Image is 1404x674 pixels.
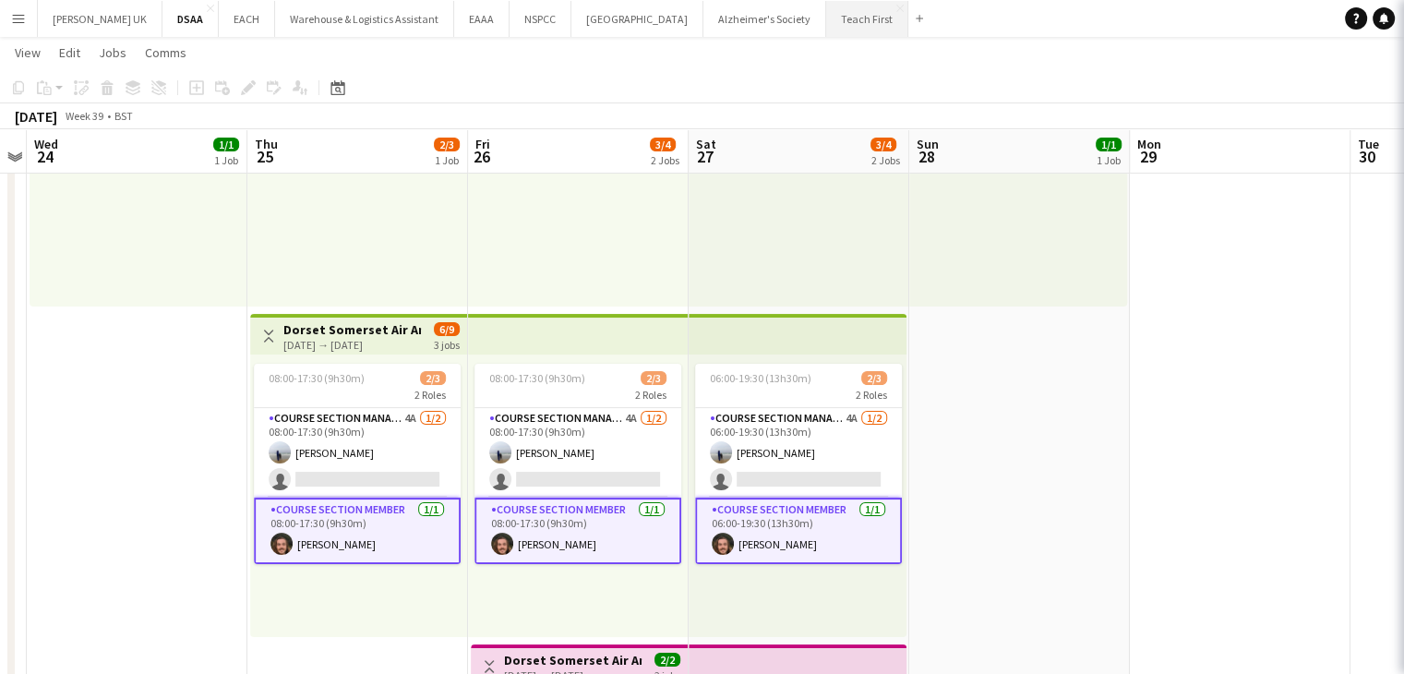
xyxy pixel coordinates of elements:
[434,336,460,352] div: 3 jobs
[254,498,461,564] app-card-role: Course Section Member1/108:00-17:30 (9h30m)[PERSON_NAME]
[454,1,510,37] button: EAAA
[695,408,902,498] app-card-role: Course Section Manager4A1/206:00-19:30 (13h30m)[PERSON_NAME]
[213,138,239,151] span: 1/1
[1355,146,1379,167] span: 30
[52,41,88,65] a: Edit
[138,41,194,65] a: Comms
[654,653,680,667] span: 2/2
[651,153,679,167] div: 2 Jobs
[1134,146,1161,167] span: 29
[641,371,666,385] span: 2/3
[695,364,902,564] app-job-card: 06:00-19:30 (13h30m)2/32 RolesCourse Section Manager4A1/206:00-19:30 (13h30m)[PERSON_NAME] Course...
[283,338,421,352] div: [DATE] → [DATE]
[31,146,58,167] span: 24
[1358,136,1379,152] span: Tue
[710,371,811,385] span: 06:00-19:30 (13h30m)
[420,371,446,385] span: 2/3
[474,498,681,564] app-card-role: Course Section Member1/108:00-17:30 (9h30m)[PERSON_NAME]
[861,371,887,385] span: 2/3
[703,1,826,37] button: Alzheimer's Society
[99,44,126,61] span: Jobs
[283,321,421,338] h3: Dorset Somerset Air Ambulance
[15,44,41,61] span: View
[871,153,900,167] div: 2 Jobs
[219,1,275,37] button: EACH
[269,371,365,385] span: 08:00-17:30 (9h30m)
[114,109,133,123] div: BST
[635,388,666,402] span: 2 Roles
[914,146,939,167] span: 28
[473,146,490,167] span: 26
[650,138,676,151] span: 3/4
[255,136,278,152] span: Thu
[435,153,459,167] div: 1 Job
[475,136,490,152] span: Fri
[826,1,908,37] button: Teach First
[254,408,461,498] app-card-role: Course Section Manager4A1/208:00-17:30 (9h30m)[PERSON_NAME]
[1096,138,1122,151] span: 1/1
[254,364,461,564] app-job-card: 08:00-17:30 (9h30m)2/32 RolesCourse Section Manager4A1/208:00-17:30 (9h30m)[PERSON_NAME] Course S...
[917,136,939,152] span: Sun
[693,146,716,167] span: 27
[504,652,642,668] h3: Dorset Somerset Air Ambulance
[695,498,902,564] app-card-role: Course Section Member1/106:00-19:30 (13h30m)[PERSON_NAME]
[162,1,219,37] button: DSAA
[214,153,238,167] div: 1 Job
[489,371,585,385] span: 08:00-17:30 (9h30m)
[434,138,460,151] span: 2/3
[474,364,681,564] app-job-card: 08:00-17:30 (9h30m)2/32 RolesCourse Section Manager4A1/208:00-17:30 (9h30m)[PERSON_NAME] Course S...
[59,44,80,61] span: Edit
[252,146,278,167] span: 25
[61,109,107,123] span: Week 39
[145,44,186,61] span: Comms
[856,388,887,402] span: 2 Roles
[15,107,57,126] div: [DATE]
[474,408,681,498] app-card-role: Course Section Manager4A1/208:00-17:30 (9h30m)[PERSON_NAME]
[7,41,48,65] a: View
[1137,136,1161,152] span: Mon
[571,1,703,37] button: [GEOGRAPHIC_DATA]
[434,322,460,336] span: 6/9
[696,136,716,152] span: Sat
[275,1,454,37] button: Warehouse & Logistics Assistant
[870,138,896,151] span: 3/4
[34,136,58,152] span: Wed
[91,41,134,65] a: Jobs
[38,1,162,37] button: [PERSON_NAME] UK
[414,388,446,402] span: 2 Roles
[1097,153,1121,167] div: 1 Job
[510,1,571,37] button: NSPCC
